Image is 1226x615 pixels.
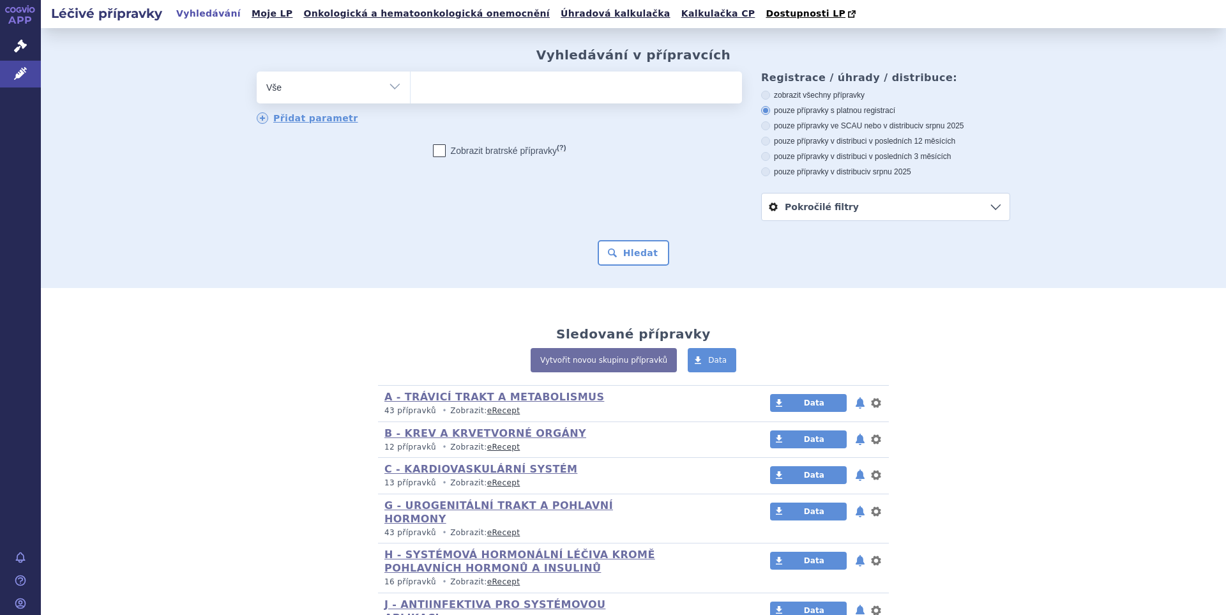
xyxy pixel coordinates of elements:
span: v srpnu 2025 [919,121,964,130]
a: Úhradová kalkulačka [557,5,674,22]
a: Dostupnosti LP [762,5,862,23]
button: Hledat [598,240,670,266]
a: eRecept [487,406,520,415]
h2: Vyhledávání v přípravcích [536,47,731,63]
span: Data [804,556,824,565]
span: 12 přípravků [384,443,436,452]
button: nastavení [870,395,882,411]
span: 16 přípravků [384,577,436,586]
a: Data [770,552,847,570]
label: pouze přípravky s platnou registrací [761,105,1010,116]
span: 13 přípravků [384,478,436,487]
button: notifikace [854,553,867,568]
a: eRecept [487,577,520,586]
a: eRecept [487,528,520,537]
a: eRecept [487,478,520,487]
p: Zobrazit: [384,577,658,588]
span: Dostupnosti LP [766,8,845,19]
p: Zobrazit: [384,478,658,489]
a: H - SYSTÉMOVÁ HORMONÁLNÍ LÉČIVA KROMĚ POHLAVNÍCH HORMONŮ A INSULINŮ [384,549,655,574]
p: Zobrazit: [384,528,658,538]
a: A - TRÁVICÍ TRAKT A METABOLISMUS [384,391,604,403]
label: pouze přípravky ve SCAU nebo v distribuci [761,121,1010,131]
a: Vyhledávání [172,5,245,22]
a: Data [770,430,847,448]
span: Data [708,356,727,365]
a: G - UROGENITÁLNÍ TRAKT A POHLAVNÍ HORMONY [384,499,613,525]
a: B - KREV A KRVETVORNÉ ORGÁNY [384,427,586,439]
span: 43 přípravků [384,406,436,415]
span: Data [804,435,824,444]
button: nastavení [870,432,882,447]
a: Moje LP [248,5,296,22]
span: v srpnu 2025 [867,167,911,176]
a: Přidat parametr [257,112,358,124]
label: pouze přípravky v distribuci [761,167,1010,177]
button: notifikace [854,467,867,483]
label: pouze přípravky v distribuci v posledních 3 měsících [761,151,1010,162]
i: • [439,528,450,538]
p: Zobrazit: [384,442,658,453]
button: notifikace [854,504,867,519]
abbr: (?) [557,144,566,152]
i: • [439,577,450,588]
a: Data [770,394,847,412]
button: nastavení [870,504,882,519]
label: Zobrazit bratrské přípravky [433,144,566,157]
label: pouze přípravky v distribuci v posledních 12 měsících [761,136,1010,146]
a: Vytvořit novou skupinu přípravků [531,348,677,372]
a: C - KARDIOVASKULÁRNÍ SYSTÉM [384,463,577,475]
i: • [439,478,450,489]
span: Data [804,606,824,615]
i: • [439,406,450,416]
a: eRecept [487,443,520,452]
span: Data [804,471,824,480]
span: 43 přípravků [384,528,436,537]
button: notifikace [854,395,867,411]
button: nastavení [870,467,882,483]
a: Onkologická a hematoonkologická onemocnění [299,5,554,22]
span: Data [804,507,824,516]
a: Data [770,503,847,520]
span: Data [804,399,824,407]
i: • [439,442,450,453]
label: zobrazit všechny přípravky [761,90,1010,100]
p: Zobrazit: [384,406,658,416]
button: notifikace [854,432,867,447]
a: Data [770,466,847,484]
a: Kalkulačka CP [677,5,759,22]
h2: Léčivé přípravky [41,4,172,22]
h2: Sledované přípravky [556,326,711,342]
h3: Registrace / úhrady / distribuce: [761,72,1010,84]
button: nastavení [870,553,882,568]
a: Pokročilé filtry [762,194,1010,220]
a: Data [688,348,736,372]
